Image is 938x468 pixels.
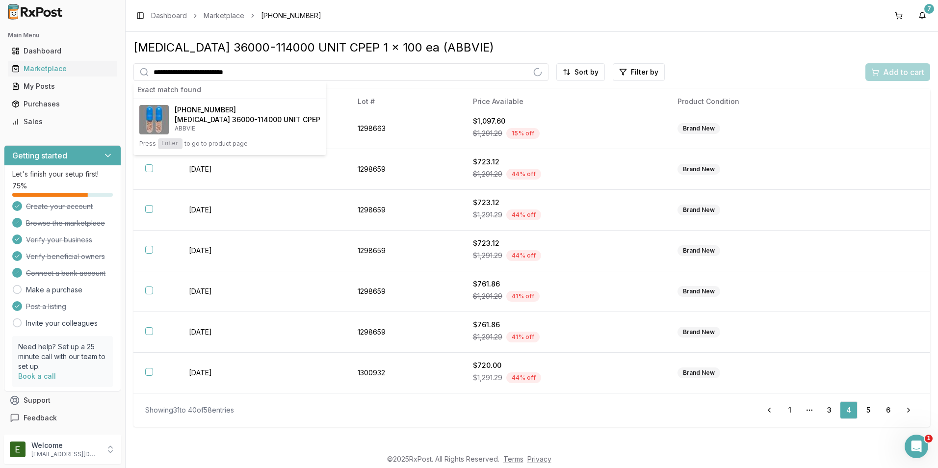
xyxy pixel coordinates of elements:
[613,63,665,81] button: Filter by
[12,81,113,91] div: My Posts
[8,31,117,39] h2: Main Menu
[781,401,799,419] a: 1
[184,140,248,148] span: to go to product page
[4,114,121,130] button: Sales
[8,60,117,78] a: Marketplace
[820,401,838,419] a: 3
[133,81,326,99] div: Exact match found
[473,332,502,342] span: $1,291.29
[473,116,654,126] div: $1,097.60
[151,11,187,21] a: Dashboard
[473,157,654,167] div: $723.12
[8,113,117,130] a: Sales
[473,373,502,383] span: $1,291.29
[177,149,346,190] td: [DATE]
[175,125,320,132] p: ABBVIE
[677,123,720,134] div: Brand New
[8,42,117,60] a: Dashboard
[527,455,551,463] a: Privacy
[4,4,67,20] img: RxPost Logo
[925,435,933,442] span: 1
[26,252,105,261] span: Verify beneficial owners
[346,231,461,271] td: 1298659
[139,105,169,134] img: Creon 36000-114000 UNIT CPEP
[10,442,26,457] img: User avatar
[8,95,117,113] a: Purchases
[26,268,105,278] span: Connect a bank account
[879,401,897,419] a: 6
[12,150,67,161] h3: Getting started
[473,210,502,220] span: $1,291.29
[677,205,720,215] div: Brand New
[473,361,654,370] div: $720.00
[346,312,461,353] td: 1298659
[677,245,720,256] div: Brand New
[506,291,540,302] div: 41 % off
[506,209,541,220] div: 44 % off
[177,353,346,393] td: [DATE]
[473,169,502,179] span: $1,291.29
[24,413,57,423] span: Feedback
[759,401,918,419] nav: pagination
[473,198,654,208] div: $723.12
[473,279,654,289] div: $761.86
[346,353,461,393] td: 1300932
[4,391,121,409] button: Support
[133,99,326,155] button: Creon 36000-114000 UNIT CPEP[PHONE_NUMBER][MEDICAL_DATA] 36000-114000 UNIT CPEPABBVIEPressEnterto...
[261,11,321,21] span: [PHONE_NUMBER]
[556,63,605,81] button: Sort by
[158,138,182,149] kbd: Enter
[204,11,244,21] a: Marketplace
[473,129,502,138] span: $1,291.29
[26,302,66,312] span: Post a listing
[177,231,346,271] td: [DATE]
[26,235,92,245] span: Verify your business
[759,401,779,419] a: Go to previous page
[473,251,502,260] span: $1,291.29
[506,372,541,383] div: 44 % off
[346,89,461,115] th: Lot #
[840,401,858,419] a: 4
[506,332,540,342] div: 41 % off
[12,64,113,74] div: Marketplace
[26,285,82,295] a: Make a purchase
[677,367,720,378] div: Brand New
[4,43,121,59] button: Dashboard
[4,78,121,94] button: My Posts
[18,372,56,380] a: Book a call
[26,218,105,228] span: Browse the marketplace
[506,169,541,180] div: 44 % off
[506,250,541,261] div: 44 % off
[503,455,523,463] a: Terms
[177,190,346,231] td: [DATE]
[26,318,98,328] a: Invite your colleagues
[924,4,934,14] div: 7
[12,117,113,127] div: Sales
[346,108,461,149] td: 1298663
[461,89,666,115] th: Price Available
[473,320,654,330] div: $761.86
[677,164,720,175] div: Brand New
[677,286,720,297] div: Brand New
[12,46,113,56] div: Dashboard
[4,96,121,112] button: Purchases
[666,89,857,115] th: Product Condition
[631,67,658,77] span: Filter by
[133,40,930,55] div: [MEDICAL_DATA] 36000-114000 UNIT CPEP 1 x 100 ea (ABBVIE)
[574,67,599,77] span: Sort by
[677,327,720,338] div: Brand New
[346,271,461,312] td: 1298659
[899,401,918,419] a: Go to next page
[12,181,27,191] span: 75 %
[346,149,461,190] td: 1298659
[12,99,113,109] div: Purchases
[4,409,121,427] button: Feedback
[177,312,346,353] td: [DATE]
[905,435,928,458] iframe: Intercom live chat
[177,271,346,312] td: [DATE]
[151,11,321,21] nav: breadcrumb
[175,105,236,115] span: [PHONE_NUMBER]
[473,238,654,248] div: $723.12
[914,8,930,24] button: 7
[145,405,234,415] div: Showing 31 to 40 of 58 entries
